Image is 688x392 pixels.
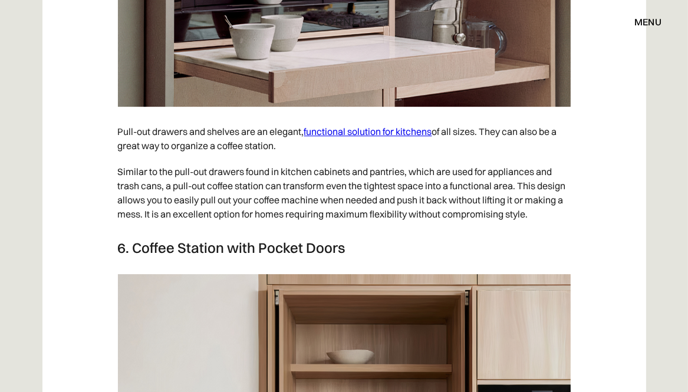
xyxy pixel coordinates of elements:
[623,12,661,32] div: menu
[118,159,571,227] p: Similar to the pull-out drawers found in kitchen cabinets and pantries, which are used for applia...
[118,239,571,256] h3: 6. Coffee Station with Pocket Doors
[118,118,571,159] p: Pull-out drawers and shelves are an elegant, of all sizes. They can also be a great way to organi...
[634,17,661,27] div: menu
[315,14,374,29] a: home
[304,126,432,137] a: functional solution for kitchens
